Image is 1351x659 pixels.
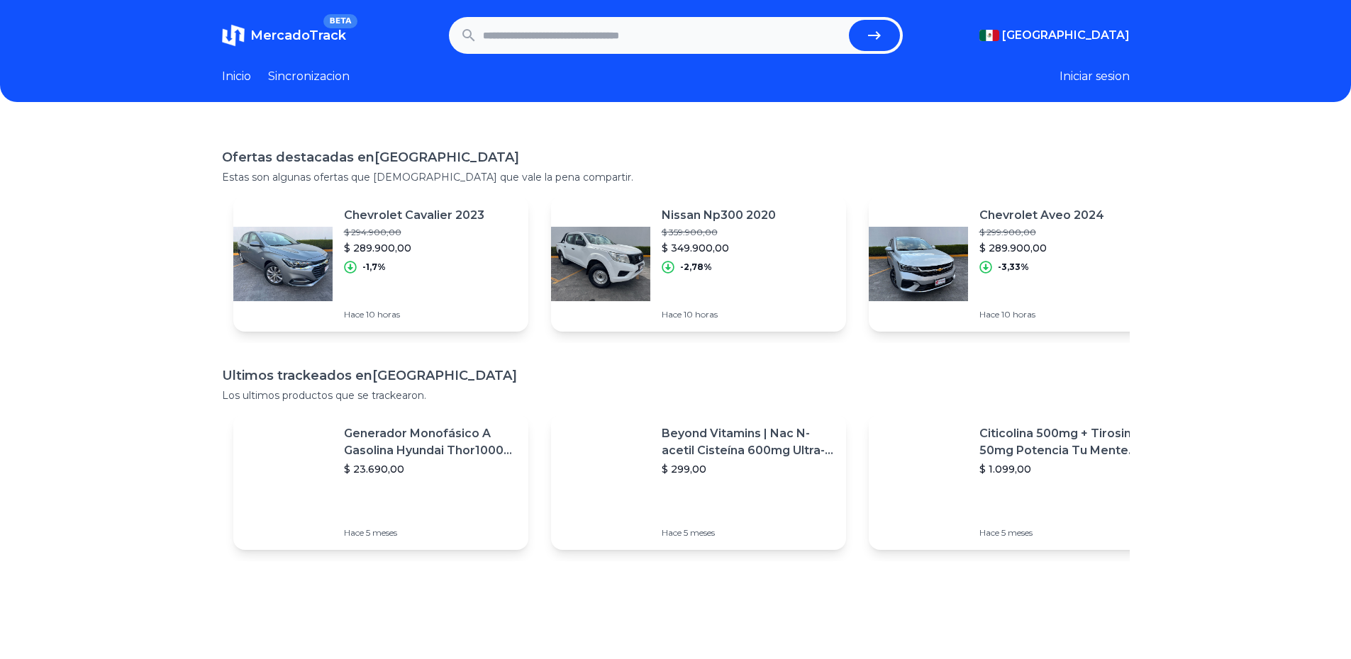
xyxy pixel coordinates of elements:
[680,261,712,273] p: -2,78%
[233,414,528,550] a: Featured imageGenerador Monofásico A Gasolina Hyundai Thor10000 P 11.5 Kw$ 23.690,00Hace 5 meses
[551,214,650,313] img: Featured image
[662,241,776,255] p: $ 349.900,00
[344,241,484,255] p: $ 289.900,00
[362,261,386,273] p: -1,7%
[344,462,517,476] p: $ 23.690,00
[233,196,528,332] a: Featured imageChevrolet Cavalier 2023$ 294.900,00$ 289.900,00-1,7%Hace 10 horas
[1060,68,1130,85] button: Iniciar sesion
[344,207,484,224] p: Chevrolet Cavalier 2023
[344,309,484,320] p: Hace 10 horas
[869,214,968,313] img: Featured image
[662,527,835,539] p: Hace 5 meses
[979,527,1152,539] p: Hace 5 meses
[869,432,968,531] img: Featured image
[551,196,846,332] a: Featured imageNissan Np300 2020$ 359.900,00$ 349.900,00-2,78%Hace 10 horas
[662,309,776,320] p: Hace 10 horas
[662,425,835,459] p: Beyond Vitamins | Nac N-acetil Cisteína 600mg Ultra-premium Con Inulina De Agave (prebiótico Natu...
[979,227,1104,238] p: $ 299.900,00
[222,68,251,85] a: Inicio
[344,227,484,238] p: $ 294.900,00
[1002,27,1130,44] span: [GEOGRAPHIC_DATA]
[344,527,517,539] p: Hace 5 meses
[222,24,346,47] a: MercadoTrackBETA
[662,227,776,238] p: $ 359.900,00
[268,68,350,85] a: Sincronizacion
[222,388,1130,402] p: Los ultimos productos que se trackearon.
[222,24,245,47] img: MercadoTrack
[222,366,1130,385] h1: Ultimos trackeados en [GEOGRAPHIC_DATA]
[979,30,999,41] img: Mexico
[222,170,1130,184] p: Estas son algunas ofertas que [DEMOGRAPHIC_DATA] que vale la pena compartir.
[979,309,1104,320] p: Hace 10 horas
[344,425,517,459] p: Generador Monofásico A Gasolina Hyundai Thor10000 P 11.5 Kw
[979,425,1152,459] p: Citicolina 500mg + Tirosina 50mg Potencia Tu Mente (120caps) Sabor Sin Sabor
[662,207,776,224] p: Nissan Np300 2020
[323,14,357,28] span: BETA
[979,207,1104,224] p: Chevrolet Aveo 2024
[662,462,835,476] p: $ 299,00
[979,462,1152,476] p: $ 1.099,00
[222,147,1130,167] h1: Ofertas destacadas en [GEOGRAPHIC_DATA]
[233,432,333,531] img: Featured image
[979,27,1130,44] button: [GEOGRAPHIC_DATA]
[233,214,333,313] img: Featured image
[551,432,650,531] img: Featured image
[250,28,346,43] span: MercadoTrack
[979,241,1104,255] p: $ 289.900,00
[551,414,846,550] a: Featured imageBeyond Vitamins | Nac N-acetil Cisteína 600mg Ultra-premium Con Inulina De Agave (p...
[998,261,1029,273] p: -3,33%
[869,414,1164,550] a: Featured imageCiticolina 500mg + Tirosina 50mg Potencia Tu Mente (120caps) Sabor Sin Sabor$ 1.099...
[869,196,1164,332] a: Featured imageChevrolet Aveo 2024$ 299.900,00$ 289.900,00-3,33%Hace 10 horas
